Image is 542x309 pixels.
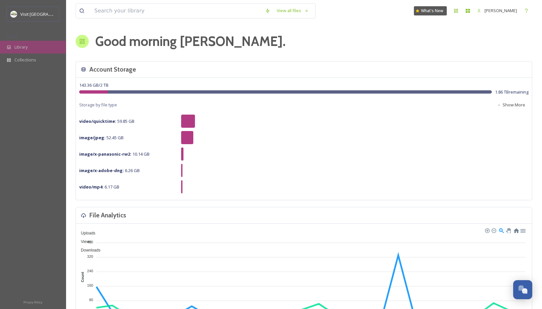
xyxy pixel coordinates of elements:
span: Downloads [76,248,100,253]
span: Visit [GEOGRAPHIC_DATA] [20,11,71,17]
span: MEDIA [7,34,18,39]
div: Zoom Out [491,228,496,232]
text: Count [81,272,84,282]
strong: image/x-panasonic-rw2 : [79,151,131,157]
div: Reset Zoom [513,227,519,233]
div: Panning [506,228,510,232]
strong: image/x-adobe-dng : [79,167,124,173]
span: Uploads [76,231,95,235]
div: Menu [520,227,525,233]
strong: video/quicktime : [79,118,116,124]
tspan: 320 [87,254,93,258]
span: Collections [14,57,36,63]
span: Storage by file type [79,102,117,108]
span: 52.45 GB [79,135,124,141]
span: 6.26 GB [79,167,140,173]
h1: Good morning [PERSON_NAME] . [95,32,286,51]
span: 143.36 GB / 2 TB [79,82,108,88]
img: download.jpeg [11,11,17,17]
div: Zoom In [484,228,489,232]
strong: video/mp4 : [79,184,104,190]
h3: File Analytics [89,210,126,220]
span: Privacy Policy [23,300,42,304]
span: 6.17 GB [79,184,119,190]
div: Selection Zoom [498,227,504,233]
button: Show More [494,99,529,111]
span: 10.14 GB [79,151,150,157]
span: Views [76,239,91,244]
tspan: 160 [87,283,93,287]
input: Search your library [91,4,262,18]
span: 1.86 TB remaining [495,89,529,95]
tspan: 400 [87,240,93,244]
a: [PERSON_NAME] [474,4,520,17]
tspan: 80 [89,298,93,302]
h3: Account Storage [89,65,136,74]
a: View all files [273,4,312,17]
span: [PERSON_NAME] [484,8,517,13]
span: Library [14,44,28,50]
strong: image/jpeg : [79,135,106,141]
a: What's New [414,6,447,15]
span: 59.85 GB [79,118,134,124]
tspan: 240 [87,269,93,273]
button: Open Chat [513,280,532,299]
a: Privacy Policy [23,298,42,306]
